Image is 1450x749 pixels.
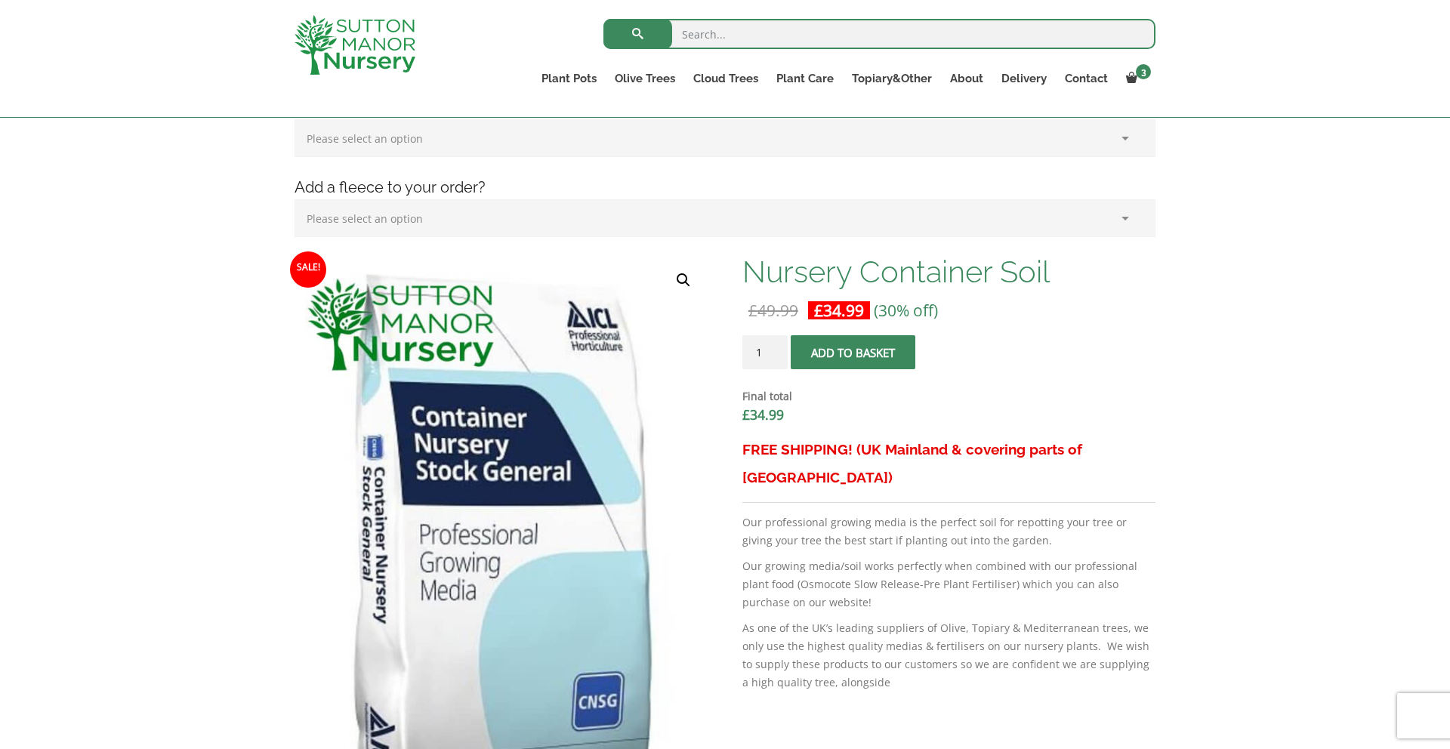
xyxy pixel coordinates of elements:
img: logo [295,15,415,75]
a: Plant Pots [532,68,606,89]
h4: Add a fleece to your order? [283,176,1167,199]
a: About [941,68,992,89]
a: Contact [1056,68,1117,89]
p: Our professional growing media is the perfect soil for repotting your tree or giving your tree th... [742,513,1155,550]
span: £ [814,300,823,321]
a: Delivery [992,68,1056,89]
dt: Final total [742,387,1155,405]
bdi: 49.99 [748,300,798,321]
span: £ [748,300,757,321]
a: Cloud Trees [684,68,767,89]
input: Search... [603,19,1155,49]
bdi: 34.99 [742,405,784,424]
input: Product quantity [742,335,788,369]
span: £ [742,405,750,424]
a: Olive Trees [606,68,684,89]
bdi: 34.99 [814,300,864,321]
a: View full-screen image gallery [670,267,697,294]
p: As one of the UK’s leading suppliers of Olive, Topiary & Mediterranean trees, we only use the hig... [742,619,1155,692]
a: 3 [1117,68,1155,89]
button: Add to basket [791,335,915,369]
span: 3 [1136,64,1151,79]
h3: FREE SHIPPING! (UK Mainland & covering parts of [GEOGRAPHIC_DATA]) [742,436,1155,492]
h1: Nursery Container Soil [742,256,1155,288]
p: Our growing media/soil works perfectly when combined with our professional plant food (Osmocote S... [742,557,1155,612]
a: Topiary&Other [843,68,941,89]
span: Sale! [290,251,326,288]
a: Plant Care [767,68,843,89]
span: (30% off) [874,300,938,321]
